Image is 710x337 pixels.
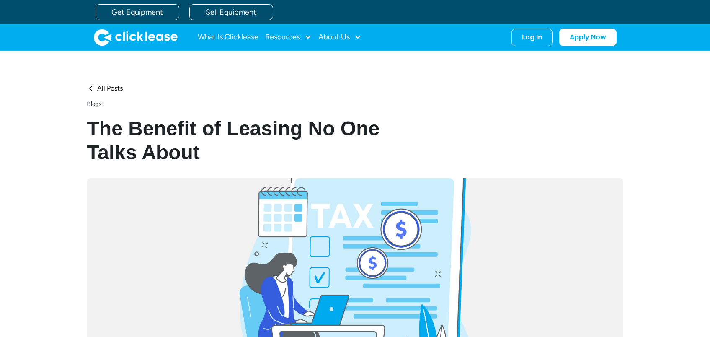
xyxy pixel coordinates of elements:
[87,117,409,165] h1: The Benefit of Leasing No One Talks About
[189,4,273,20] a: Sell Equipment
[97,84,123,93] div: All Posts
[96,4,179,20] a: Get Equipment
[198,29,258,46] a: What Is Clicklease
[87,100,409,108] div: Blogs
[94,29,178,46] img: Clicklease logo
[265,29,312,46] div: Resources
[318,29,361,46] div: About Us
[559,29,617,46] a: Apply Now
[87,84,123,93] a: All Posts
[522,33,542,41] div: Log In
[94,29,178,46] a: home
